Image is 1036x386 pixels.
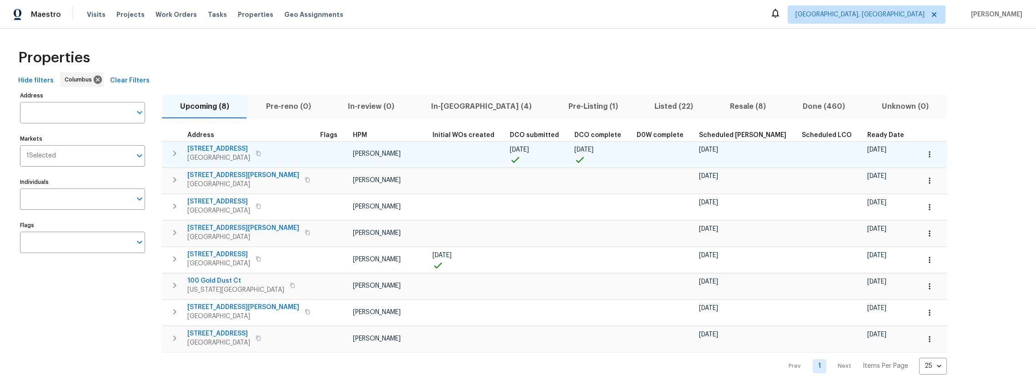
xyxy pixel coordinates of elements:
[510,147,529,153] span: [DATE]
[187,312,299,321] span: [GEOGRAPHIC_DATA]
[284,10,343,19] span: Geo Assignments
[320,132,337,138] span: Flags
[717,100,779,113] span: Resale (8)
[699,147,718,153] span: [DATE]
[869,100,941,113] span: Unknown (0)
[187,285,284,295] span: [US_STATE][GEOGRAPHIC_DATA]
[867,132,904,138] span: Ready Date
[208,11,227,18] span: Tasks
[60,72,104,87] div: Columbus
[699,173,718,179] span: [DATE]
[353,335,401,342] span: [PERSON_NAME]
[919,354,947,378] div: 25
[187,329,250,338] span: [STREET_ADDRESS]
[353,132,367,138] span: HPM
[867,199,886,206] span: [DATE]
[353,230,401,236] span: [PERSON_NAME]
[699,279,718,285] span: [DATE]
[187,180,299,189] span: [GEOGRAPHIC_DATA]
[133,149,146,162] button: Open
[867,147,886,153] span: [DATE]
[20,136,145,142] label: Markets
[867,279,886,285] span: [DATE]
[353,151,401,157] span: [PERSON_NAME]
[187,250,250,259] span: [STREET_ADDRESS]
[510,132,559,138] span: DCO submitted
[65,75,96,84] span: Columbus
[133,193,146,205] button: Open
[802,132,852,138] span: Scheduled LCO
[20,223,145,228] label: Flags
[110,75,150,86] span: Clear Filters
[867,305,886,311] span: [DATE]
[555,100,631,113] span: Pre-Listing (1)
[187,338,250,347] span: [GEOGRAPHIC_DATA]
[133,106,146,119] button: Open
[433,132,494,138] span: Initial WOs created
[187,276,284,285] span: 100 Gold Dust Ct
[238,10,273,19] span: Properties
[699,226,718,232] span: [DATE]
[353,203,401,210] span: [PERSON_NAME]
[187,153,250,163] span: [GEOGRAPHIC_DATA]
[967,10,1022,19] span: [PERSON_NAME]
[116,10,145,19] span: Projects
[187,233,299,242] span: [GEOGRAPHIC_DATA]
[156,10,197,19] span: Work Orders
[187,171,299,180] span: [STREET_ADDRESS][PERSON_NAME]
[31,10,61,19] span: Maestro
[699,132,786,138] span: Scheduled [PERSON_NAME]
[642,100,706,113] span: Listed (22)
[574,132,621,138] span: DCO complete
[187,303,299,312] span: [STREET_ADDRESS][PERSON_NAME]
[867,252,886,259] span: [DATE]
[187,144,250,153] span: [STREET_ADDRESS]
[335,100,407,113] span: In-review (0)
[699,199,718,206] span: [DATE]
[18,53,90,62] span: Properties
[87,10,106,19] span: Visits
[353,256,401,263] span: [PERSON_NAME]
[867,226,886,232] span: [DATE]
[187,132,214,138] span: Address
[353,309,401,315] span: [PERSON_NAME]
[187,197,250,206] span: [STREET_ADDRESS]
[167,100,242,113] span: Upcoming (8)
[813,359,826,373] a: Goto page 1
[187,223,299,233] span: [STREET_ADDRESS][PERSON_NAME]
[574,147,593,153] span: [DATE]
[187,259,250,268] span: [GEOGRAPHIC_DATA]
[20,179,145,185] label: Individuals
[795,10,925,19] span: [GEOGRAPHIC_DATA], [GEOGRAPHIC_DATA]
[699,252,718,259] span: [DATE]
[20,93,145,98] label: Address
[18,75,54,86] span: Hide filters
[15,72,57,89] button: Hide filters
[699,305,718,311] span: [DATE]
[780,358,947,375] nav: Pagination Navigation
[253,100,324,113] span: Pre-reno (0)
[133,236,146,249] button: Open
[418,100,544,113] span: In-[GEOGRAPHIC_DATA] (4)
[187,206,250,215] span: [GEOGRAPHIC_DATA]
[699,331,718,338] span: [DATE]
[867,173,886,179] span: [DATE]
[867,331,886,338] span: [DATE]
[353,177,401,183] span: [PERSON_NAME]
[637,132,684,138] span: D0W complete
[26,152,56,160] span: 1 Selected
[863,361,908,371] p: Items Per Page
[433,252,452,259] span: [DATE]
[790,100,858,113] span: Done (460)
[106,72,153,89] button: Clear Filters
[353,283,401,289] span: [PERSON_NAME]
